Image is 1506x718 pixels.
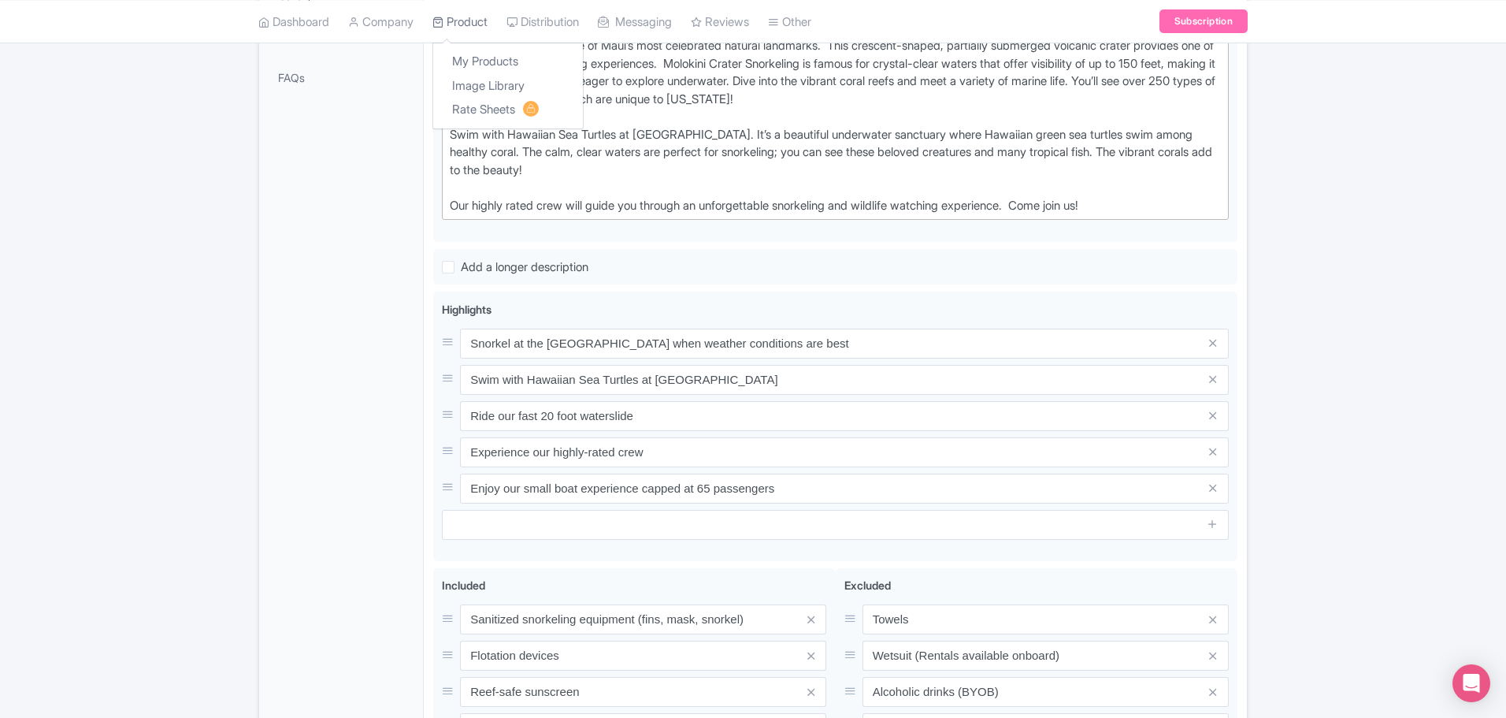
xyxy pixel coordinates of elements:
span: Add a longer description [461,259,588,274]
div: The Molokini Crater is one of Maui’s most celebrated natural landmarks. This crescent-shaped, par... [450,37,1221,214]
a: My Products [433,50,583,74]
a: Subscription [1159,9,1248,33]
a: FAQs [262,60,420,95]
a: Image Library [433,73,583,98]
div: Open Intercom Messenger [1452,664,1490,702]
a: Rate Sheets [433,98,583,122]
span: Excluded [844,578,891,592]
span: Included [442,578,485,592]
span: Highlights [442,303,491,316]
